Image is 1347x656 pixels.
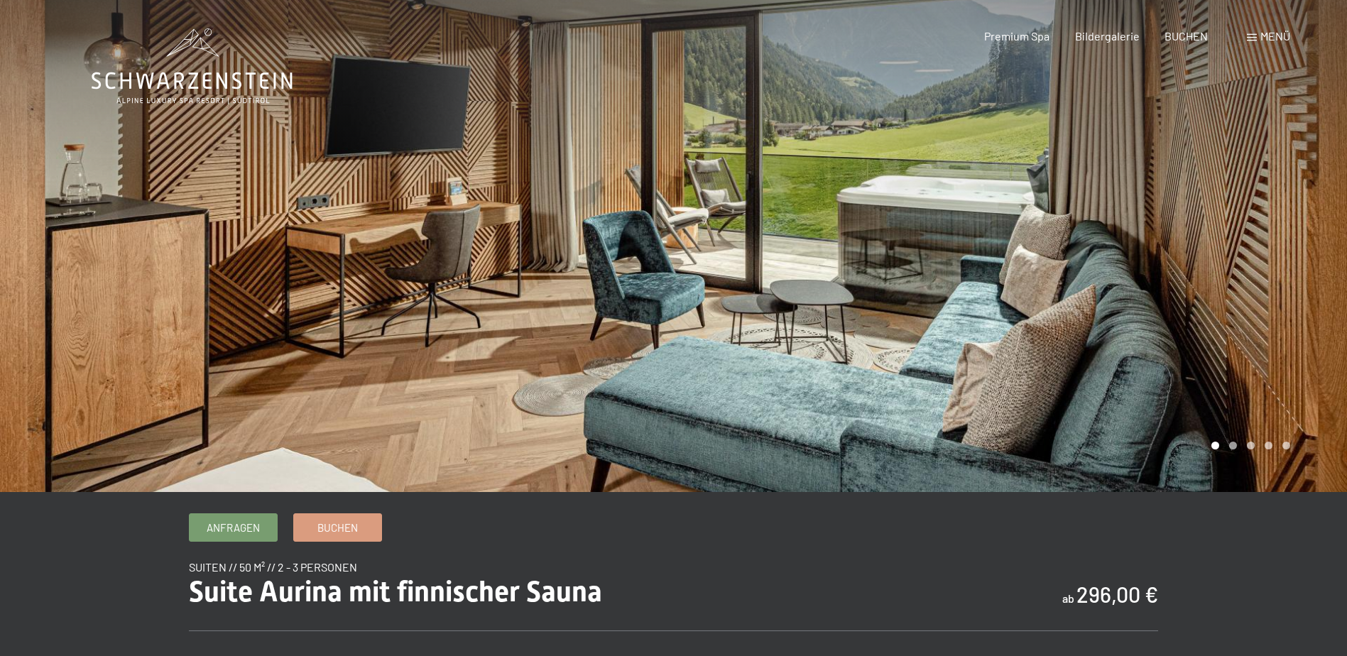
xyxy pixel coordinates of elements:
a: Buchen [294,514,381,541]
span: ab [1062,591,1074,605]
span: Menü [1260,29,1290,43]
b: 296,00 € [1076,581,1158,607]
a: Premium Spa [984,29,1049,43]
a: BUCHEN [1165,29,1208,43]
a: Bildergalerie [1075,29,1140,43]
span: Buchen [317,520,358,535]
span: Suite Aurina mit finnischer Sauna [189,575,602,608]
span: Suiten // 50 m² // 2 - 3 Personen [189,560,357,574]
span: Anfragen [207,520,260,535]
a: Anfragen [190,514,277,541]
